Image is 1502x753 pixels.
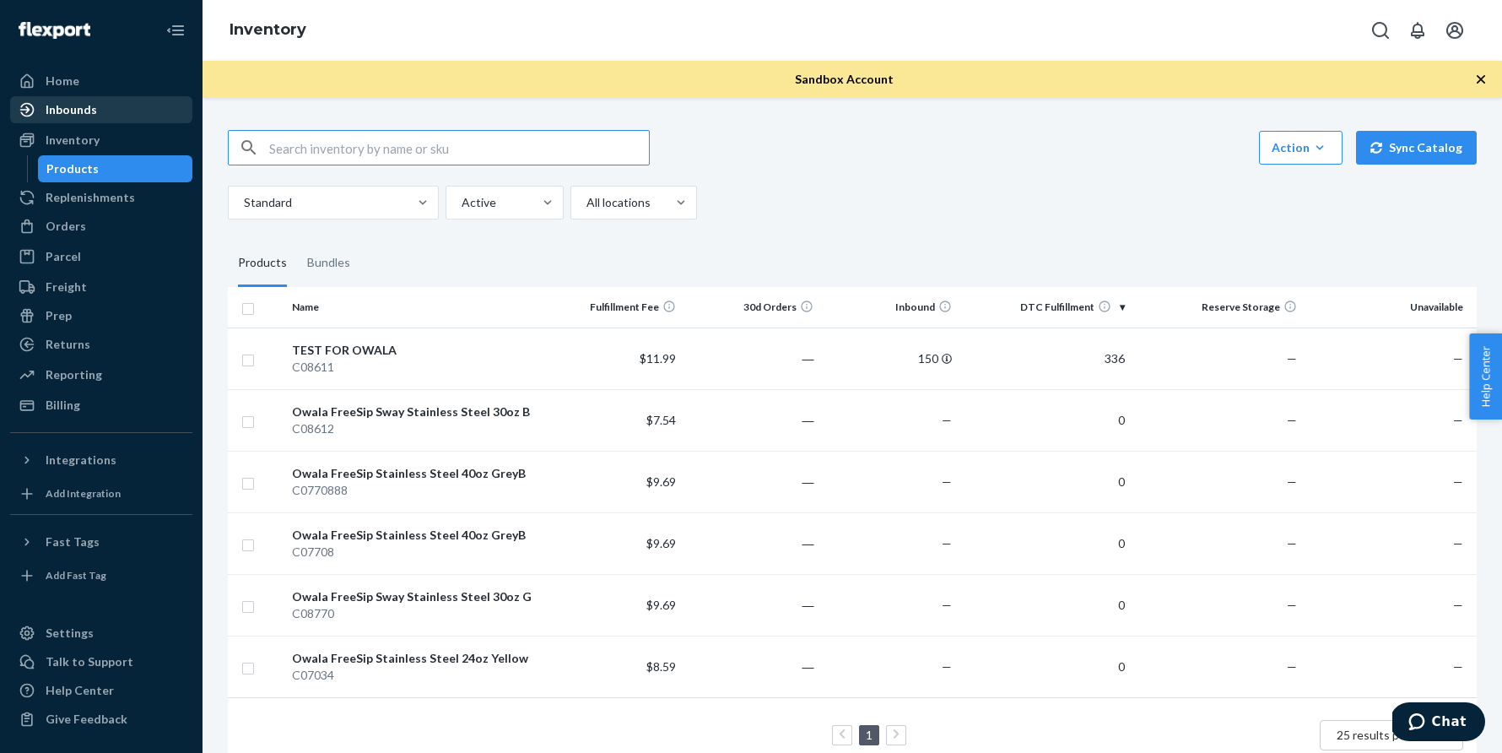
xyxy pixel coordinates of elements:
div: Owala FreeSip Stainless Steel 40oz GreyB [292,465,538,482]
span: — [1287,536,1297,550]
span: — [1453,351,1463,366]
span: — [1287,413,1297,427]
td: 0 [959,574,1132,636]
div: Owala FreeSip Sway Stainless Steel 30oz B [292,404,538,420]
th: DTC Fulfillment [959,287,1132,328]
span: $9.69 [646,536,676,550]
div: Talk to Support [46,653,133,670]
input: Search inventory by name or sku [269,131,649,165]
td: 0 [959,636,1132,697]
a: Help Center [10,677,192,704]
span: — [1287,351,1297,366]
div: C08770 [292,605,538,622]
span: $7.54 [646,413,676,427]
div: Action [1272,139,1330,156]
button: Open account menu [1438,14,1472,47]
ol: breadcrumbs [216,6,320,55]
button: Close Navigation [159,14,192,47]
span: Sandbox Account [795,72,894,86]
div: Settings [46,625,94,642]
a: Reporting [10,361,192,388]
td: 150 [820,328,959,389]
span: $9.69 [646,598,676,612]
span: — [1453,474,1463,489]
a: Orders [10,213,192,240]
div: Fast Tags [46,534,100,550]
td: ― [683,512,821,574]
th: Inbound [820,287,959,328]
div: Add Fast Tag [46,568,106,582]
div: Inbounds [46,101,97,118]
a: Prep [10,302,192,329]
span: — [1453,598,1463,612]
div: C07034 [292,667,538,684]
th: Unavailable [1304,287,1477,328]
div: Give Feedback [46,711,127,728]
div: Orders [46,218,86,235]
span: $8.59 [646,659,676,674]
span: — [1453,413,1463,427]
th: Reserve Storage [1132,287,1305,328]
div: Add Integration [46,486,121,501]
span: — [1287,659,1297,674]
a: Parcel [10,243,192,270]
a: Home [10,68,192,95]
td: ― [683,574,821,636]
div: Billing [46,397,80,414]
div: Owala FreeSip Stainless Steel 24oz Yellow [292,650,538,667]
td: ― [683,328,821,389]
td: 0 [959,451,1132,512]
span: 25 results per page [1337,728,1439,742]
div: Reporting [46,366,102,383]
a: Freight [10,274,192,301]
span: — [1453,536,1463,550]
div: Replenishments [46,189,135,206]
td: ― [683,389,821,451]
th: Name [285,287,544,328]
a: Returns [10,331,192,358]
button: Talk to Support [10,648,192,675]
button: Action [1259,131,1343,165]
a: Billing [10,392,192,419]
button: Open notifications [1401,14,1434,47]
button: Give Feedback [10,706,192,733]
div: Help Center [46,682,114,699]
div: Products [46,160,99,177]
a: Inbounds [10,96,192,123]
a: Page 1 is your current page [862,728,876,742]
button: Integrations [10,447,192,474]
td: ― [683,636,821,697]
span: — [942,413,952,427]
a: Inventory [230,20,306,39]
td: ― [683,451,821,512]
div: Home [46,73,79,89]
td: 0 [959,512,1132,574]
div: Freight [46,279,87,295]
div: Parcel [46,248,81,265]
span: — [942,536,952,550]
div: Products [238,240,287,287]
input: All locations [585,194,586,211]
th: Fulfillment Fee [544,287,683,328]
div: Returns [46,336,90,353]
input: Standard [242,194,244,211]
iframe: Opens a widget where you can chat to one of our agents [1392,702,1485,745]
div: C08612 [292,420,538,437]
button: Sync Catalog [1356,131,1477,165]
div: Owala FreeSip Sway Stainless Steel 30oz G [292,588,538,605]
div: Inventory [46,132,100,149]
div: Prep [46,307,72,324]
span: — [1287,598,1297,612]
div: Integrations [46,452,116,469]
button: Open Search Box [1364,14,1397,47]
span: $9.69 [646,474,676,489]
span: — [942,659,952,674]
button: Fast Tags [10,528,192,555]
span: — [942,474,952,489]
a: Add Fast Tag [10,562,192,589]
div: C0770888 [292,482,538,499]
button: Help Center [1469,333,1502,420]
a: Inventory [10,127,192,154]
